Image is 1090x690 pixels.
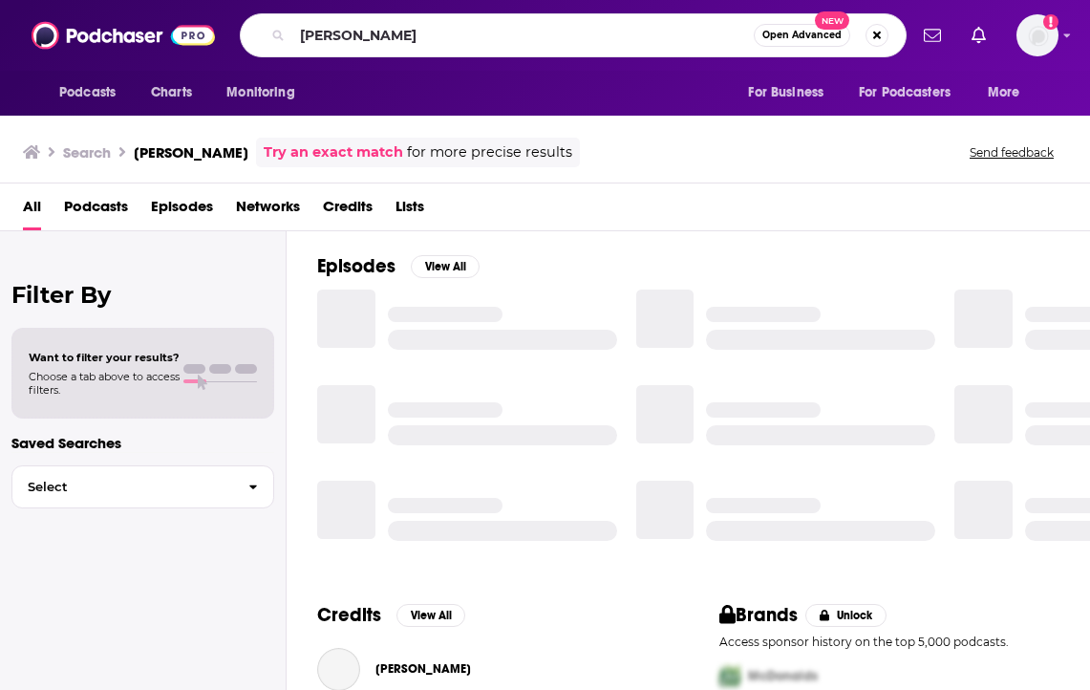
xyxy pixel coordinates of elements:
[29,351,180,364] span: Want to filter your results?
[12,481,233,493] span: Select
[226,79,294,106] span: Monitoring
[395,191,424,230] a: Lists
[748,79,823,106] span: For Business
[59,79,116,106] span: Podcasts
[407,141,572,163] span: for more precise results
[396,604,465,627] button: View All
[754,24,850,47] button: Open AdvancedNew
[1016,14,1058,56] span: Logged in as AlkaNara
[151,191,213,230] a: Episodes
[139,75,203,111] a: Charts
[29,370,180,397] span: Choose a tab above to access filters.
[805,604,887,627] button: Unlock
[1016,14,1058,56] img: User Profile
[213,75,319,111] button: open menu
[748,668,818,684] span: McDonalds
[323,191,373,230] a: Credits
[964,144,1059,161] button: Send feedback
[1043,14,1058,30] svg: Add a profile image
[988,79,1020,106] span: More
[964,19,994,52] a: Show notifications dropdown
[11,281,274,309] h2: Filter By
[23,191,41,230] a: All
[236,191,300,230] a: Networks
[375,661,471,677] span: [PERSON_NAME]
[719,603,799,627] h2: Brands
[735,75,847,111] button: open menu
[264,141,403,163] a: Try an exact match
[1016,14,1058,56] button: Show profile menu
[411,255,480,278] button: View All
[240,13,907,57] div: Search podcasts, credits, & more...
[815,11,849,30] span: New
[11,434,274,452] p: Saved Searches
[916,19,949,52] a: Show notifications dropdown
[317,254,395,278] h2: Episodes
[317,603,381,627] h2: Credits
[317,603,465,627] a: CreditsView All
[64,191,128,230] a: Podcasts
[317,254,480,278] a: EpisodesView All
[134,143,248,162] h3: [PERSON_NAME]
[846,75,978,111] button: open menu
[11,465,274,508] button: Select
[762,31,842,40] span: Open Advanced
[719,635,1060,649] p: Access sponsor history on the top 5,000 podcasts.
[151,79,192,106] span: Charts
[63,143,111,162] h3: Search
[375,661,471,677] a: Bipul Sinha
[859,79,951,106] span: For Podcasters
[46,75,140,111] button: open menu
[32,17,215,54] img: Podchaser - Follow, Share and Rate Podcasts
[974,75,1044,111] button: open menu
[292,20,754,51] input: Search podcasts, credits, & more...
